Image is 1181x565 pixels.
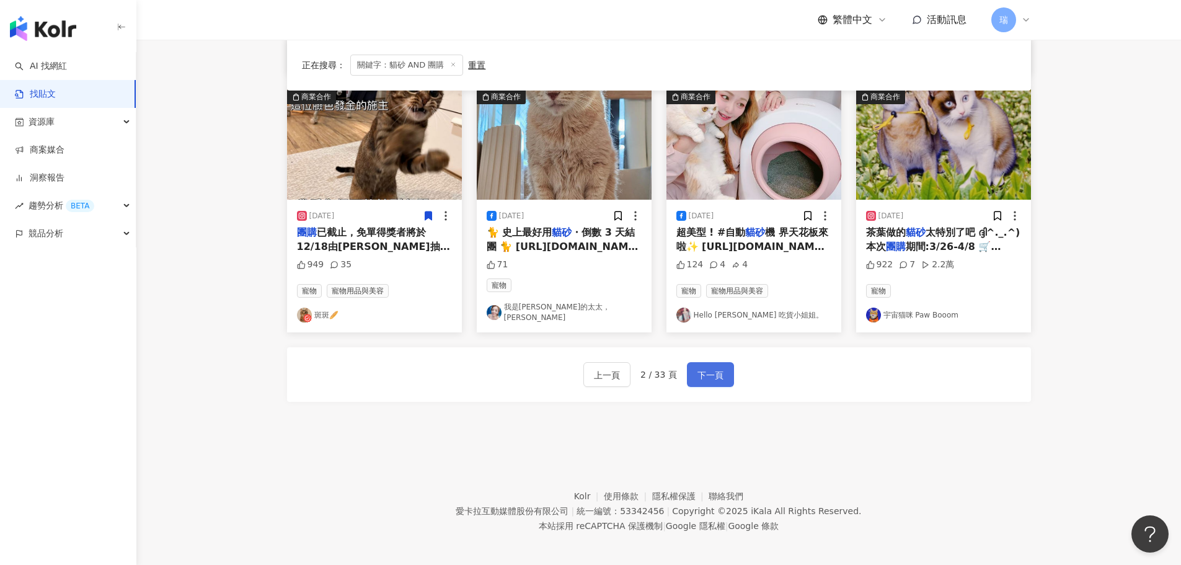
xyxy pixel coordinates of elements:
span: | [571,506,574,516]
span: 超美型 ! #自動 [676,226,746,238]
a: KOL Avatar斑斑🥖 [297,308,452,323]
a: Kolr [574,491,604,501]
div: 統一編號：53342456 [577,506,664,516]
iframe: Help Scout Beacon - Open [1131,515,1169,553]
span: 茶葉做的 [866,226,906,238]
div: [DATE] [878,211,904,221]
mark: 貓砂 [745,226,765,238]
span: 上一頁 [594,368,620,383]
span: 瑞 [999,13,1008,27]
span: 寵物 [297,284,322,298]
div: 949 [297,259,324,271]
span: 趨勢分析 [29,192,94,220]
a: 使用條款 [604,491,652,501]
span: 寵物用品與美容 [327,284,389,298]
div: [DATE] [689,211,714,221]
a: iKala [751,506,772,516]
mark: 團購 [297,226,317,238]
a: KOL Avatar宇宙猫咪 Paw Booom [866,308,1021,323]
span: 2 / 33 頁 [640,370,677,380]
img: post-image [856,89,1031,200]
mark: 貓砂 [552,226,572,238]
span: 已截止，免單得獎者將於12/18由[PERSON_NAME]抽出 人客啊！ 12/5-12/10 [PERSON_NAME]星球 X 斑斑桑 [297,226,450,294]
a: 找貼文 [15,88,56,100]
mark: 團購 [886,241,906,252]
button: 商業合作 [666,89,841,200]
div: 商業合作 [491,91,521,103]
span: rise [15,202,24,210]
img: post-image [477,89,652,200]
div: [DATE] [499,211,524,221]
a: Google 條款 [728,521,779,531]
img: logo [10,16,76,41]
img: KOL Avatar [487,305,502,320]
div: 35 [330,259,352,271]
div: 71 [487,259,508,271]
div: 愛卡拉互動媒體股份有限公司 [456,506,568,516]
span: 競品分析 [29,220,63,247]
div: 重置 [468,60,485,70]
span: 太特別了吧 ദ്ദി^._.^) 本次 [866,226,1020,252]
span: 下一頁 [697,368,723,383]
div: 4 [709,259,725,271]
img: KOL Avatar [676,308,691,323]
button: 商業合作 [287,89,462,200]
mark: 貓砂 [906,226,926,238]
div: 商業合作 [870,91,900,103]
span: 本站採用 reCAPTCHA 保護機制 [539,518,779,533]
div: BETA [66,200,94,212]
img: post-image [666,89,841,200]
span: 關鍵字：貓砂 AND 團購 [350,55,464,76]
a: 商案媒合 [15,144,64,156]
button: 下一頁 [687,362,734,387]
span: 繁體中文 [833,13,872,27]
a: 洞察報告 [15,172,64,184]
button: 商業合作 [477,89,652,200]
img: KOL Avatar [297,308,312,323]
img: post-image [287,89,462,200]
span: ・倒數 3 天結團 🐈 [URL][DOMAIN_NAME] ​ [487,226,640,252]
button: 商業合作 [856,89,1031,200]
a: searchAI 找網紅 [15,60,67,73]
div: 商業合作 [681,91,710,103]
div: [DATE] [309,211,335,221]
div: 7 [899,259,915,271]
a: KOL Avatar我是[PERSON_NAME]的太太，[PERSON_NAME] [487,302,642,323]
a: 聯絡我們 [709,491,743,501]
a: 隱私權保護 [652,491,709,501]
span: 期間:3/26-4/8 🛒[URL][DOMAIN_NAME] (文末附上折扣碼） 上次推薦茶葉 [866,241,1018,280]
img: KOL Avatar [866,308,881,323]
div: 4 [732,259,748,271]
span: 寵物 [866,284,891,298]
span: 活動訊息 [927,14,966,25]
a: Google 隱私權 [666,521,725,531]
span: 正在搜尋 ： [302,60,345,70]
span: | [666,506,670,516]
a: KOL AvatarHello [PERSON_NAME] 吃貨小姐姐。 [676,308,831,323]
div: Copyright © 2025 All Rights Reserved. [672,506,861,516]
span: | [663,521,666,531]
span: 寵物用品與美容 [706,284,768,298]
span: | [725,521,728,531]
span: 寵物 [676,284,701,298]
div: 商業合作 [301,91,331,103]
span: 資源庫 [29,108,55,136]
button: 上一頁 [583,362,630,387]
span: 寵物 [487,278,511,292]
div: 124 [676,259,704,271]
span: 🐈 史上最好用 [487,226,552,238]
span: 機 界天花板來啦✨ [URL][DOMAIN_NAME] #HAKE黑咔 AI抗菌 [676,226,828,266]
div: 922 [866,259,893,271]
div: 2.2萬 [921,259,954,271]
